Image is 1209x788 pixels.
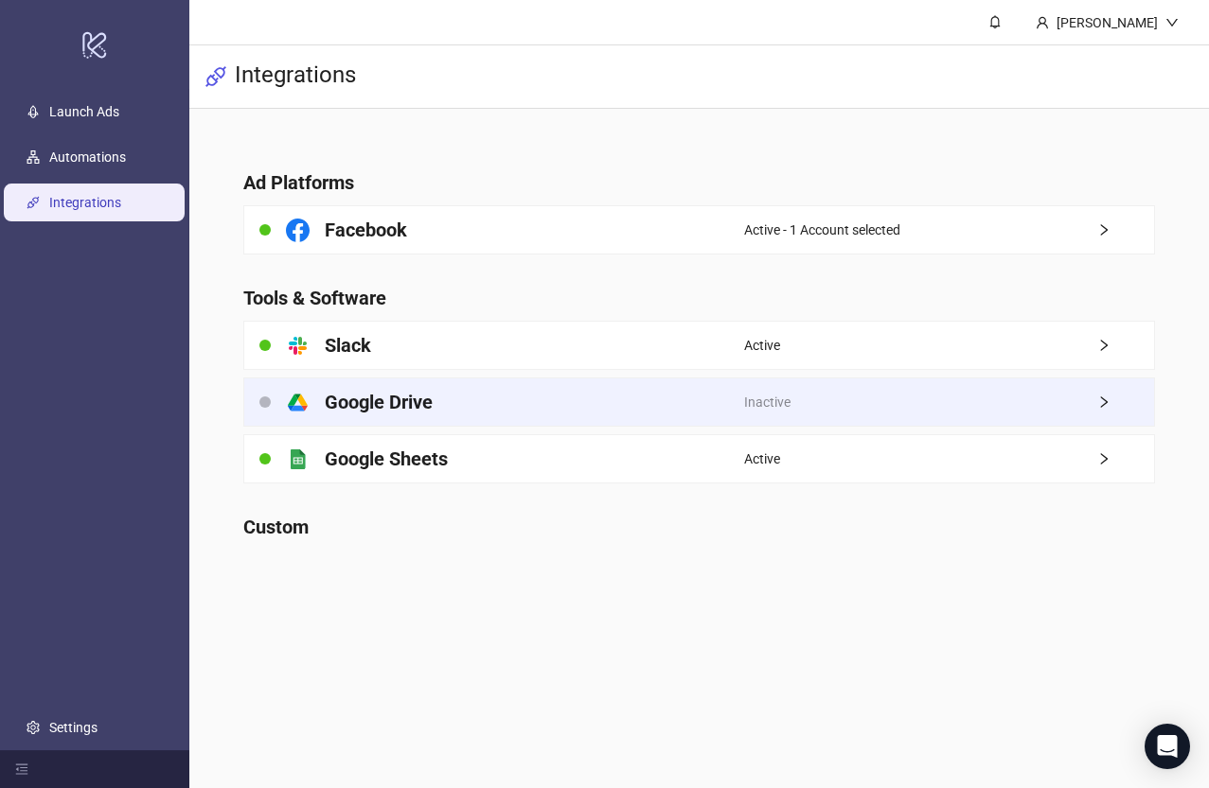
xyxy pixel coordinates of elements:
span: right [1097,395,1154,409]
h4: Google Sheets [325,446,448,472]
h4: Ad Platforms [243,169,1154,196]
h4: Custom [243,514,1154,540]
a: Settings [49,720,98,735]
h3: Integrations [235,61,356,93]
span: Active [744,335,780,356]
h4: Tools & Software [243,285,1154,311]
h4: Facebook [325,217,407,243]
span: user [1036,16,1049,29]
span: right [1097,223,1154,236]
a: Launch Ads [49,104,119,119]
div: [PERSON_NAME] [1049,12,1165,33]
span: right [1097,452,1154,465]
span: api [204,65,227,88]
span: menu-fold [15,762,28,776]
a: FacebookActive - 1 Account selectedright [243,205,1154,254]
a: Google SheetsActiveright [243,434,1154,483]
a: SlackActiveright [243,321,1154,370]
a: Integrations [49,195,121,210]
span: down [1165,16,1179,29]
h4: Google Drive [325,389,433,415]
a: Google DriveInactiveright [243,377,1154,427]
a: Automations [49,149,126,165]
span: Inactive [744,392,791,412]
h4: Slack [325,332,371,359]
span: right [1097,339,1154,352]
span: Active [744,448,780,469]
span: bell [988,15,1002,28]
span: Active - 1 Account selected [744,219,900,240]
div: Open Intercom Messenger [1145,724,1190,769]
